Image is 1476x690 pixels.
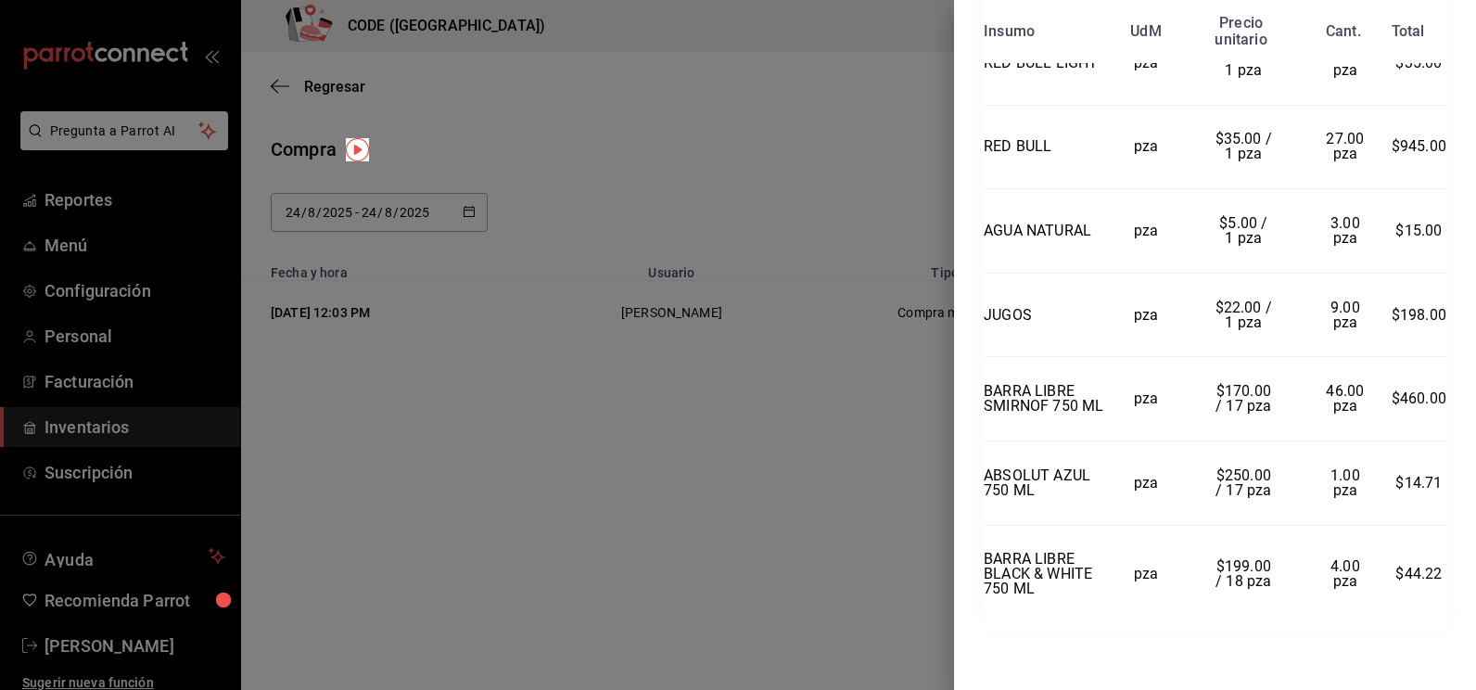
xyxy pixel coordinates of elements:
td: pza [1104,273,1189,357]
span: $460.00 [1392,390,1446,407]
td: pza [1104,189,1189,274]
span: $199.00 / 18 pza [1215,557,1275,590]
img: Tooltip marker [346,138,369,161]
div: Insumo [984,23,1035,40]
span: $250.00 / 17 pza [1215,466,1275,499]
div: Precio unitario [1215,15,1266,48]
span: $5.00 / 1 pza [1219,214,1271,247]
div: Total [1392,23,1425,40]
td: pza [1104,441,1189,525]
td: AGUA NATURAL [984,189,1104,274]
span: 3.00 pza [1330,214,1364,247]
td: pza [1104,525,1189,623]
span: $44.22 [1395,565,1442,582]
td: JUGOS [984,273,1104,357]
div: Cant. [1326,23,1361,40]
span: $170.00 / 17 pza [1215,382,1275,415]
div: UdM [1130,23,1162,40]
span: $35.00 / 1 pza [1215,130,1277,162]
td: BARRA LIBRE BLACK & WHITE 750 ML [984,525,1104,623]
span: 46.00 pza [1326,382,1368,415]
td: RED BULL [984,105,1104,189]
span: 1.00 pza [1330,466,1364,499]
td: ABSOLUT AZUL 750 ML [984,441,1104,525]
span: $22.00 / 1 pza [1215,299,1277,331]
span: 4.00 pza [1330,557,1364,590]
span: $198.00 [1392,306,1446,324]
span: 27.00 pza [1326,130,1368,162]
span: $14.71 [1395,474,1442,492]
td: pza [1104,357,1189,441]
td: BARRA LIBRE SMIRNOF 750 ML [984,357,1104,441]
span: $945.00 [1392,137,1446,155]
span: $15.00 [1395,222,1442,239]
span: 9.00 pza [1330,299,1364,331]
td: pza [1104,105,1189,189]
